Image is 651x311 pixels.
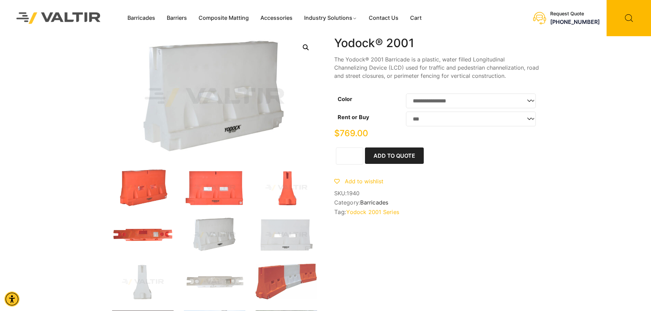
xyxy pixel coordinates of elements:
[338,114,369,121] label: Rent or Buy
[8,3,110,32] img: Valtir Rentals
[122,13,161,23] a: Barricades
[347,190,360,197] span: 1940
[161,13,193,23] a: Barriers
[184,264,245,300] img: A white plastic component with cutouts and a label, likely used in machinery or equipment.
[363,13,404,23] a: Contact Us
[334,55,539,80] p: The Yodock® 2001 Barricade is a plastic, water filled Longitudinal Channelizing Device (LCD) used...
[550,18,600,25] a: call (888) 496-3625
[112,216,174,253] img: An orange plastic barrier with openings on both ends, designed for traffic control or safety purp...
[338,96,352,102] label: Color
[184,169,245,206] img: An orange traffic barrier with two rectangular openings and a logo at the bottom.
[256,169,317,206] img: A bright orange traffic cone with a wide base and a narrow top, designed for road safety and traf...
[334,209,539,215] span: Tag:
[345,178,383,185] span: Add to wishlist
[193,13,255,23] a: Composite Matting
[346,209,399,215] a: Yodock 2001 Series
[112,169,174,206] img: 2001_Org_3Q-1.jpg
[334,36,539,50] h1: Yodock® 2001
[334,190,539,197] span: SKU:
[360,199,388,206] a: Barricades
[255,13,298,23] a: Accessories
[334,128,368,138] bdi: 769.00
[112,264,174,300] img: A white plastic component with a tapered design, likely used as a part or accessory in machinery ...
[334,199,539,206] span: Category:
[334,128,340,138] span: $
[334,178,383,185] a: Add to wishlist
[300,41,312,54] a: Open this option
[256,216,317,253] img: A white plastic docking station with two rectangular openings and a logo at the bottom.
[298,13,363,23] a: Industry Solutions
[336,147,363,165] input: Product quantity
[550,11,600,17] div: Request Quote
[256,264,317,299] img: A segmented traffic barrier with orange and white sections, designed for road safety and traffic ...
[365,147,424,164] button: Add to Quote
[404,13,428,23] a: Cart
[4,292,19,307] div: Accessibility Menu
[184,216,245,253] img: A white plastic barrier with a smooth surface, featuring cutouts and a logo, designed for safety ...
